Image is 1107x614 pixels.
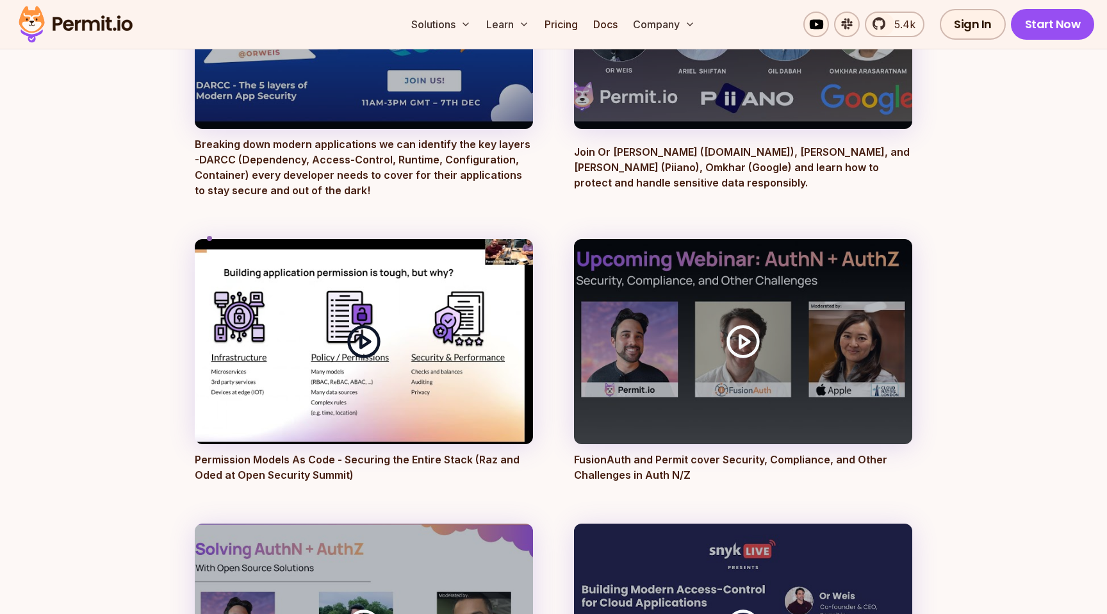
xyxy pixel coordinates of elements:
[481,12,534,37] button: Learn
[539,12,583,37] a: Pricing
[574,452,912,483] p: FusionAuth and Permit cover Security, Compliance, and Other Challenges in Auth N/Z
[195,137,533,198] p: Breaking down modern applications we can identify the key layers -DARCC (Dependency, Access-Contr...
[574,144,912,198] p: Join Or [PERSON_NAME] ([DOMAIN_NAME]), [PERSON_NAME], and [PERSON_NAME] (Piiano), Omkhar (Google)...
[13,3,138,46] img: Permit logo
[887,17,915,32] span: 5.4k
[406,12,476,37] button: Solutions
[865,12,924,37] a: 5.4k
[940,9,1006,40] a: Sign In
[588,12,623,37] a: Docs
[1011,9,1095,40] a: Start Now
[195,452,533,483] p: Permission Models As Code - Securing the Entire Stack (Raz and Oded at Open Security Summit)
[628,12,700,37] button: Company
